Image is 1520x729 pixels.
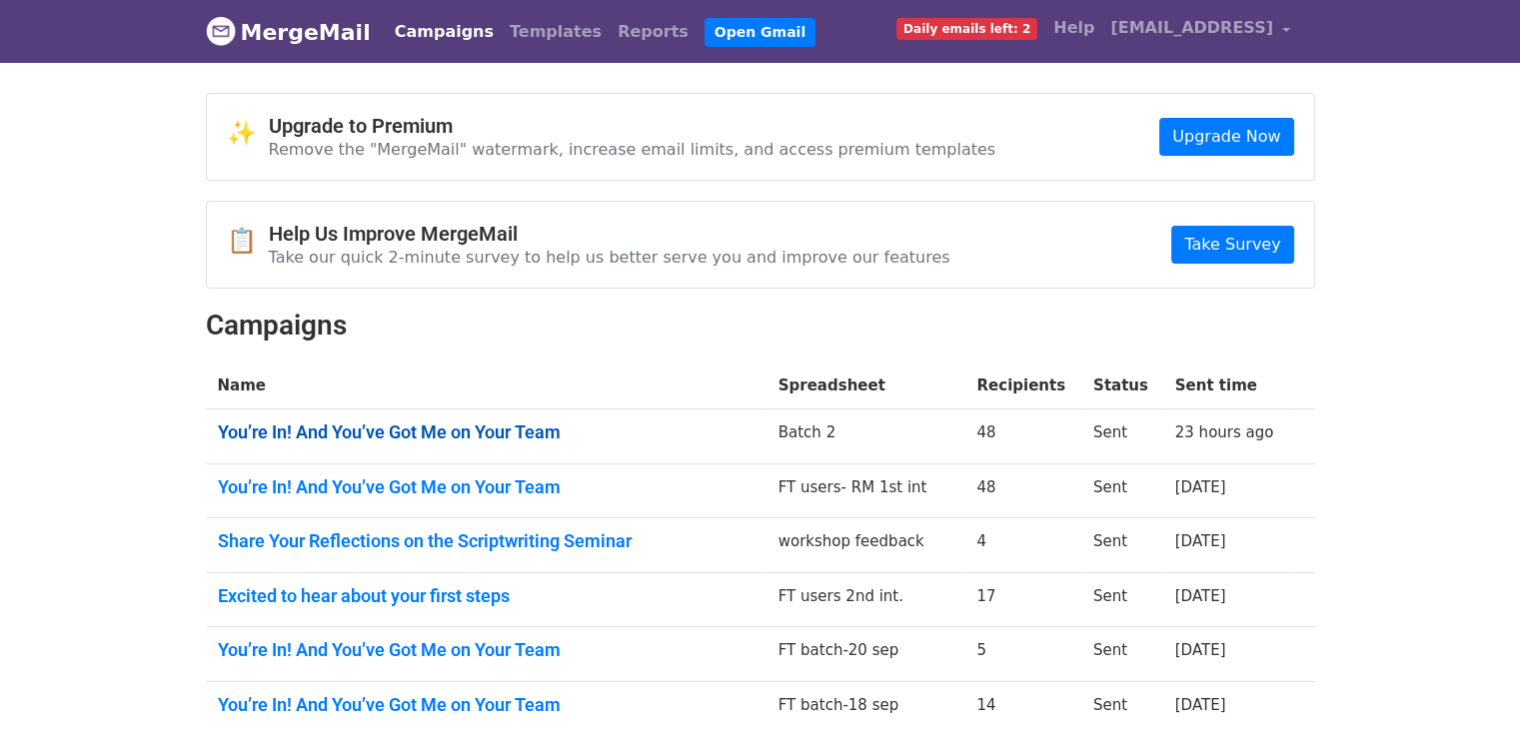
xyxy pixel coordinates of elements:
[269,114,996,138] h4: Upgrade to Premium
[206,11,371,53] a: MergeMail
[218,585,755,607] a: Excited to hear about your first steps
[269,222,950,246] h4: Help Us Improve MergeMail
[387,12,502,52] a: Campaigns
[1175,478,1226,496] a: [DATE]
[964,463,1081,518] td: 48
[218,421,755,443] a: You’re In! And You’ve Got Me on Your Team
[1159,118,1293,156] a: Upgrade Now
[766,572,965,627] td: FT users 2nd int.
[227,227,269,256] span: 📋
[1045,8,1102,48] a: Help
[766,463,965,518] td: FT users- RM 1st int
[610,12,697,52] a: Reports
[218,476,755,498] a: You’re In! And You’ve Got Me on Your Team
[269,139,996,160] p: Remove the "MergeMail" watermark, increase email limits, and access premium templates
[964,627,1081,682] td: 5
[1175,532,1226,550] a: [DATE]
[1110,16,1273,40] span: [EMAIL_ADDRESS]
[1081,463,1163,518] td: Sent
[1175,423,1274,441] a: 23 hours ago
[705,18,815,47] a: Open Gmail
[1175,587,1226,605] a: [DATE]
[502,12,610,52] a: Templates
[1163,363,1290,409] th: Sent time
[1171,226,1293,264] a: Take Survey
[1081,409,1163,464] td: Sent
[227,119,269,148] span: ✨
[269,247,950,268] p: Take our quick 2-minute survey to help us better serve you and improve our features
[1081,627,1163,682] td: Sent
[206,309,1315,343] h2: Campaigns
[888,8,1045,48] a: Daily emails left: 2
[1102,8,1298,55] a: [EMAIL_ADDRESS]
[964,518,1081,573] td: 4
[206,16,236,46] img: MergeMail logo
[964,409,1081,464] td: 48
[218,530,755,552] a: Share Your Reflections on the Scriptwriting Seminar
[766,627,965,682] td: FT batch-20 sep
[766,409,965,464] td: Batch 2
[896,18,1037,40] span: Daily emails left: 2
[1175,696,1226,714] a: [DATE]
[1081,518,1163,573] td: Sent
[964,363,1081,409] th: Recipients
[206,363,766,409] th: Name
[218,694,755,716] a: You’re In! And You’ve Got Me on Your Team
[1175,641,1226,659] a: [DATE]
[1420,633,1520,729] iframe: Chat Widget
[766,518,965,573] td: workshop feedback
[1081,363,1163,409] th: Status
[1081,572,1163,627] td: Sent
[964,572,1081,627] td: 17
[766,363,965,409] th: Spreadsheet
[218,639,755,661] a: You’re In! And You’ve Got Me on Your Team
